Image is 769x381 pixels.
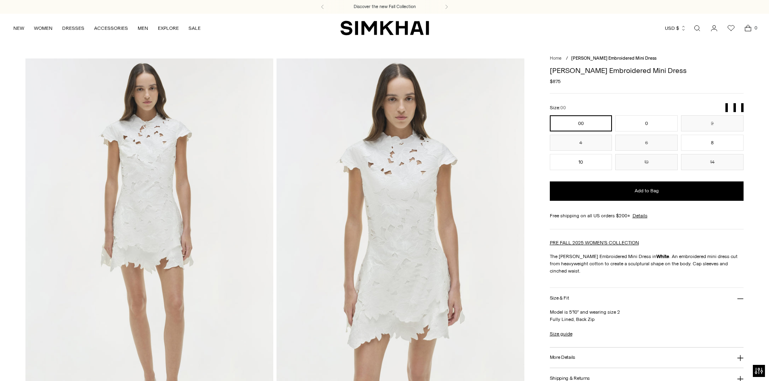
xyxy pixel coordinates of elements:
button: 4 [550,135,612,151]
a: Open cart modal [740,20,756,36]
span: 00 [560,105,566,110]
span: Add to Bag [635,187,659,194]
a: Go to the account page [706,20,722,36]
label: Size: [550,104,566,112]
a: MEN [138,19,148,37]
button: 14 [681,154,744,170]
h3: More Details [550,355,575,360]
button: More Details [550,348,744,368]
span: [PERSON_NAME] Embroidered Mini Dress [571,56,656,61]
a: Details [633,212,647,219]
button: USD $ [665,19,686,37]
button: Add to Bag [550,181,744,201]
h3: Shipping & Returns [550,376,590,381]
a: Discover the new Fall Collection [354,4,416,10]
p: The [PERSON_NAME] Embroidered Mini Dress in . An embroidered mini dress cut from heavyweight cott... [550,253,744,275]
a: Wishlist [723,20,739,36]
a: SALE [189,19,201,37]
a: Home [550,56,562,61]
button: 10 [550,154,612,170]
button: 8 [681,135,744,151]
p: Model is 5'10" and wearing size 2 Fully Lined, Back Zip [550,308,744,323]
span: $875 [550,78,561,85]
div: / [566,55,568,62]
nav: breadcrumbs [550,55,744,62]
a: EXPLORE [158,19,179,37]
a: ACCESSORIES [94,19,128,37]
button: 2 [681,115,744,131]
button: 00 [550,115,612,131]
button: Size & Fit [550,288,744,308]
a: Open search modal [689,20,705,36]
button: 6 [615,135,678,151]
a: Size guide [550,330,572,337]
strong: White [656,254,669,259]
a: SIMKHAI [340,20,429,36]
span: 0 [752,24,759,31]
a: NEW [13,19,24,37]
h1: [PERSON_NAME] Embroidered Mini Dress [550,67,744,74]
a: PRE FALL 2025 WOMEN'S COLLECTION [550,240,639,246]
h3: Size & Fit [550,296,569,301]
div: Free shipping on all US orders $200+ [550,212,744,219]
a: DRESSES [62,19,84,37]
button: 0 [615,115,678,131]
a: WOMEN [34,19,52,37]
button: 12 [615,154,678,170]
